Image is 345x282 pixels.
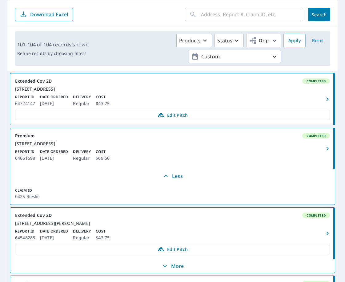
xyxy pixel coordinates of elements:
a: Extended Cov 2DCompleted[STREET_ADDRESS][PERSON_NAME]Report ID64548288Date Ordered[DATE]DeliveryR... [10,208,335,259]
p: Refine results by choosing filters [17,51,89,56]
p: Download Excel [30,11,68,18]
p: 64661598 [15,155,35,162]
p: Cost [96,94,110,100]
p: More [161,262,184,270]
p: Delivery [73,94,91,100]
button: Status [215,34,244,47]
a: PremiumCompleted[STREET_ADDRESS]Report ID64661598Date Ordered[DATE]DeliveryRegularCost$69.50 [10,128,335,169]
span: Completed [303,134,329,138]
p: Cost [96,229,110,234]
span: Edit Pitch [19,111,326,119]
p: Date Ordered [40,229,68,234]
button: More [10,259,335,273]
p: Products [179,37,201,44]
p: [DATE] [40,234,68,241]
div: [STREET_ADDRESS] [15,86,330,92]
button: Apply [283,34,306,47]
a: Edit Pitch [15,244,330,254]
button: Products [176,34,212,47]
div: [STREET_ADDRESS] [15,141,330,147]
p: Date Ordered [40,94,68,100]
p: 64548288 [15,234,35,241]
div: Extended Cov 2D [15,78,330,84]
p: $43.75 [96,100,110,107]
p: Report ID [15,149,35,155]
p: Custom [199,51,271,62]
a: Edit Pitch [15,110,330,120]
span: Search [313,12,325,18]
div: Premium [15,133,330,139]
a: Extended Cov 2DCompleted[STREET_ADDRESS]Report ID64724147Date Ordered[DATE]DeliveryRegularCost$43... [10,73,335,125]
p: Regular [73,100,91,107]
p: Claim ID [15,188,50,193]
p: Less [162,172,183,180]
button: Orgs [246,34,281,47]
p: Delivery [73,149,91,155]
p: Delivery [73,229,91,234]
p: Report ID [15,229,35,234]
span: Orgs [249,37,270,45]
p: $69.50 [96,155,110,162]
p: Cost [96,149,110,155]
button: Reset [308,34,328,47]
p: 0425 Rieske [15,193,50,200]
div: Extended Cov 2D [15,213,330,218]
p: [DATE] [40,155,68,162]
button: Download Excel [15,8,73,21]
p: Status [217,37,232,44]
div: [STREET_ADDRESS][PERSON_NAME] [15,221,330,226]
button: Less [10,169,335,183]
button: Custom [189,50,281,63]
p: Report ID [15,94,35,100]
p: [DATE] [40,100,68,107]
p: 64724147 [15,100,35,107]
button: Search [308,8,330,21]
p: Regular [73,234,91,241]
span: Apply [288,37,301,45]
span: Completed [303,79,329,83]
p: $43.75 [96,234,110,241]
p: Regular [73,155,91,162]
span: Completed [303,213,329,217]
span: Edit Pitch [19,245,326,253]
p: Date Ordered [40,149,68,155]
input: Address, Report #, Claim ID, etc. [201,6,303,23]
p: 101-104 of 104 records shown [17,41,89,48]
span: Reset [311,37,325,45]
